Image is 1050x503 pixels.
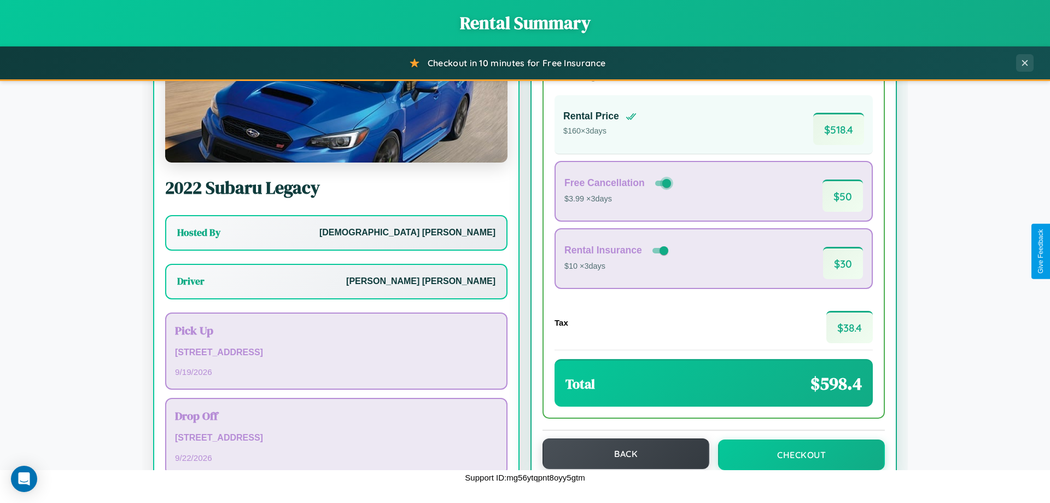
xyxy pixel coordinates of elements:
[542,438,709,469] button: Back
[718,440,885,470] button: Checkout
[177,226,220,239] h3: Hosted By
[175,345,498,361] p: [STREET_ADDRESS]
[11,466,37,492] div: Open Intercom Messenger
[175,430,498,446] p: [STREET_ADDRESS]
[564,192,673,206] p: $3.99 × 3 days
[165,176,507,200] h2: 2022 Subaru Legacy
[822,180,863,212] span: $ 50
[465,470,585,485] p: Support ID: mg56ytqpnt8oyy5gtm
[826,311,873,343] span: $ 38.4
[813,113,864,145] span: $ 518.4
[564,245,642,256] h4: Rental Insurance
[555,318,568,327] h4: Tax
[175,450,498,465] p: 9 / 22 / 2026
[11,11,1039,35] h1: Rental Summary
[564,259,670,274] p: $10 × 3 days
[823,247,863,279] span: $ 30
[810,372,862,396] span: $ 598.4
[319,225,495,241] p: [DEMOGRAPHIC_DATA] [PERSON_NAME]
[563,124,637,138] p: $ 160 × 3 days
[428,57,605,68] span: Checkout in 10 minutes for Free Insurance
[175,408,498,424] h3: Drop Off
[563,111,619,122] h4: Rental Price
[346,274,495,290] p: [PERSON_NAME] [PERSON_NAME]
[165,53,507,163] img: Subaru Legacy
[565,375,595,393] h3: Total
[177,275,205,288] h3: Driver
[175,365,498,379] p: 9 / 19 / 2026
[175,322,498,338] h3: Pick Up
[1037,229,1045,274] div: Give Feedback
[564,177,645,189] h4: Free Cancellation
